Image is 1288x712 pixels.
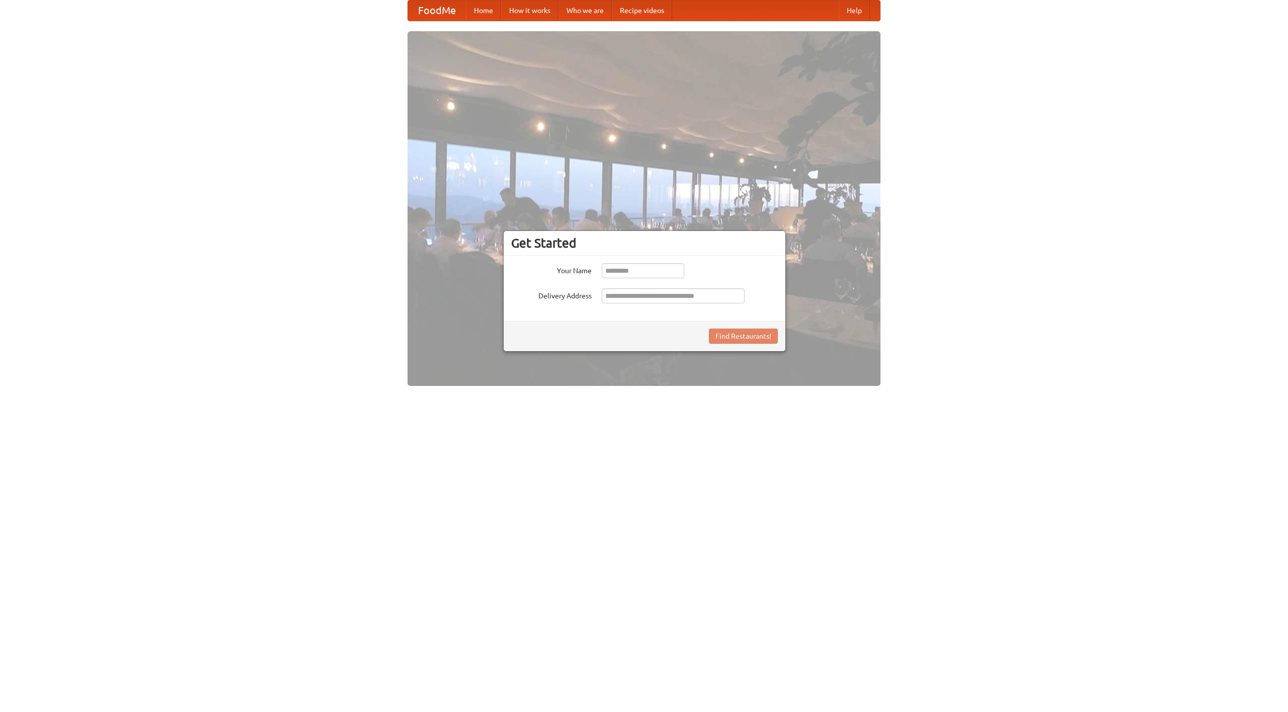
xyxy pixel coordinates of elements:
a: How it works [501,1,558,21]
label: Your Name [511,263,592,276]
a: Home [466,1,501,21]
label: Delivery Address [511,288,592,301]
a: FoodMe [408,1,466,21]
a: Help [839,1,870,21]
a: Recipe videos [612,1,672,21]
a: Who we are [558,1,612,21]
button: Find Restaurants! [709,329,778,344]
h3: Get Started [511,235,778,251]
